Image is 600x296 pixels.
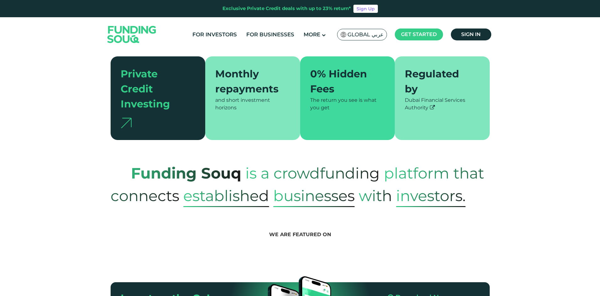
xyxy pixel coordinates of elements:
img: SA Flag [341,32,346,37]
span: We are featured on [269,231,331,237]
span: established [183,184,269,207]
div: Monthly repayments [215,66,283,96]
div: The return you see is what you get [310,96,385,112]
span: More [304,31,320,38]
div: Regulated by [405,66,472,96]
div: and short investment horizons [215,96,290,112]
span: Get started [401,31,437,37]
a: Sign Up [353,5,378,13]
span: Global عربي [347,31,383,38]
span: platform that connects [111,158,484,211]
span: with [359,180,392,211]
img: Logo [101,18,163,50]
div: Exclusive Private Credit deals with up to 23% return* [222,5,351,12]
span: is a crowdfunding [245,158,380,189]
div: 0% Hidden Fees [310,66,378,96]
a: For Businesses [245,29,296,40]
span: Businesses [273,184,355,207]
strong: Funding Souq [131,164,241,182]
div: Private Credit Investing [121,66,188,112]
a: Sign in [451,29,491,40]
span: Sign in [461,31,481,37]
div: Dubai Financial Services Authority [405,96,480,112]
a: For Investors [191,29,238,40]
span: Investors. [396,184,466,207]
img: arrow [121,118,132,128]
